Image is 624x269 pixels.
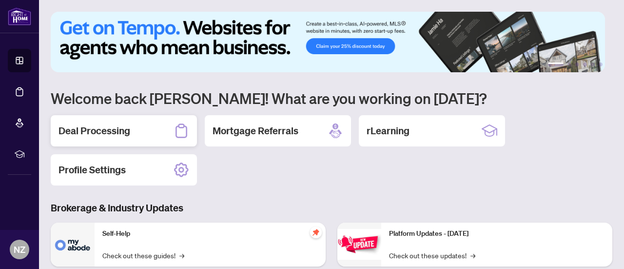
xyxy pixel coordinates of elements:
button: 3 [575,62,579,66]
span: pushpin [310,227,322,238]
img: Platform Updates - June 23, 2025 [337,229,381,260]
img: Slide 0 [51,12,605,72]
h2: Mortgage Referrals [213,124,298,138]
a: Check out these guides!→ [102,250,184,261]
span: → [470,250,475,261]
p: Self-Help [102,228,318,239]
span: NZ [14,243,25,256]
button: 2 [567,62,571,66]
a: Check out these updates!→ [389,250,475,261]
button: 4 [583,62,587,66]
button: 1 [548,62,564,66]
button: 6 [599,62,603,66]
button: 5 [591,62,595,66]
span: → [179,250,184,261]
h2: rLearning [367,124,409,138]
h1: Welcome back [PERSON_NAME]! What are you working on [DATE]? [51,89,612,107]
img: logo [8,7,31,25]
h2: Deal Processing [58,124,130,138]
img: Self-Help [51,223,95,267]
h3: Brokerage & Industry Updates [51,201,612,215]
p: Platform Updates - [DATE] [389,228,604,239]
button: Open asap [585,235,614,264]
h2: Profile Settings [58,163,126,177]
